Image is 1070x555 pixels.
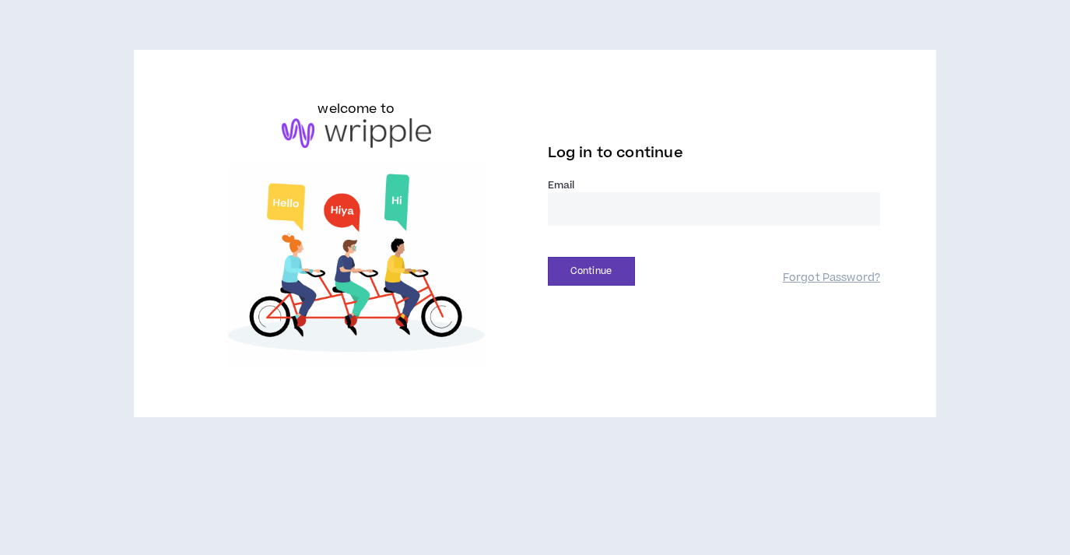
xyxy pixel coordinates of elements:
[783,271,880,286] a: Forgot Password?
[317,100,395,118] h6: welcome to
[548,143,683,163] span: Log in to continue
[548,257,635,286] button: Continue
[190,163,523,368] img: Welcome to Wripple
[548,178,881,192] label: Email
[282,118,431,148] img: logo-brand.png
